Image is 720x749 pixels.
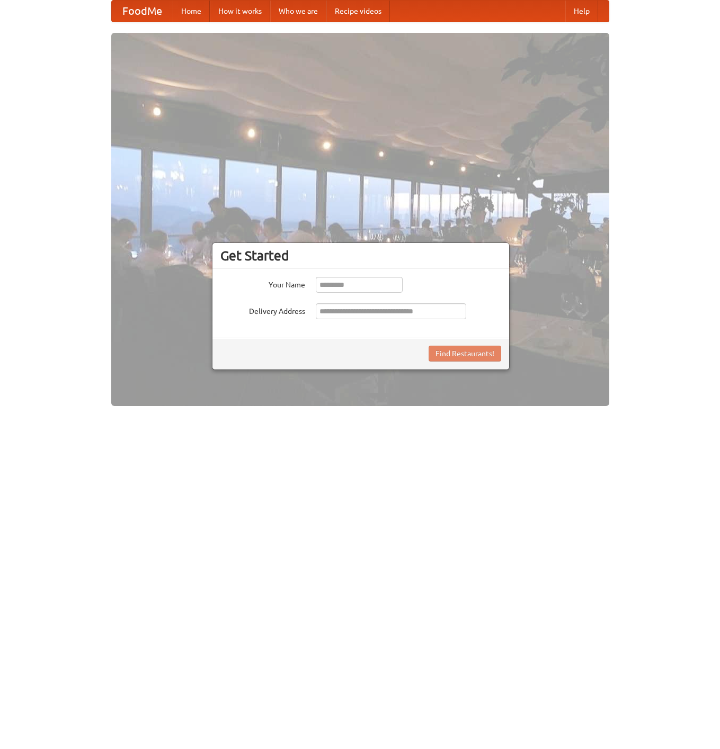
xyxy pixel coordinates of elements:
[220,303,305,317] label: Delivery Address
[220,277,305,290] label: Your Name
[220,248,501,264] h3: Get Started
[210,1,270,22] a: How it works
[326,1,390,22] a: Recipe videos
[565,1,598,22] a: Help
[429,346,501,362] button: Find Restaurants!
[173,1,210,22] a: Home
[270,1,326,22] a: Who we are
[112,1,173,22] a: FoodMe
